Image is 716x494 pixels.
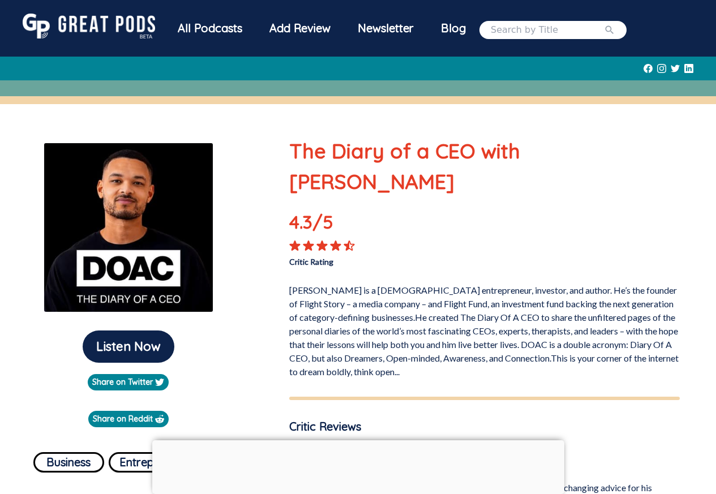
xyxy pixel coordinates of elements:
[33,452,104,472] button: Business
[289,251,485,268] p: Critic Rating
[289,418,680,435] p: Critic Reviews
[164,14,256,46] a: All Podcasts
[256,14,344,43] a: Add Review
[289,279,680,379] p: [PERSON_NAME] is a [DEMOGRAPHIC_DATA] entrepreneur, investor, and author. He’s the founder of Fli...
[88,411,169,427] a: Share on Reddit
[44,143,213,312] img: The Diary of a CEO with Steven Bartlett
[88,374,169,390] a: Share on Twitter
[427,14,479,43] a: Blog
[491,23,604,37] input: Search by Title
[23,14,155,38] img: GreatPods
[83,330,174,363] button: Listen Now
[152,440,564,491] iframe: Advertisement
[344,14,427,43] div: Newsletter
[33,448,104,472] a: Business
[109,452,219,472] button: Entrepreneurship
[109,448,219,472] a: Entrepreneurship
[289,208,367,240] p: 4.3 /5
[289,136,680,197] p: The Diary of a CEO with [PERSON_NAME]
[344,14,427,46] a: Newsletter
[164,14,256,43] div: All Podcasts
